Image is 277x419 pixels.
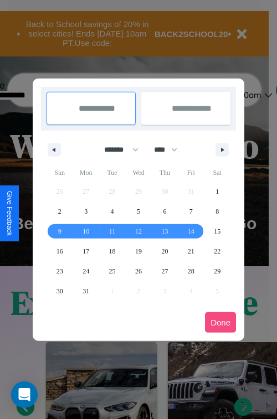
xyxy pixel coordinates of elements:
[47,164,73,182] span: Sun
[73,281,99,301] button: 31
[47,261,73,281] button: 23
[73,201,99,221] button: 3
[73,221,99,241] button: 10
[152,221,178,241] button: 13
[214,261,220,281] span: 29
[204,221,230,241] button: 15
[161,241,168,261] span: 20
[47,281,73,301] button: 30
[73,261,99,281] button: 24
[73,164,99,182] span: Mon
[99,261,125,281] button: 25
[178,164,204,182] span: Fri
[216,201,219,221] span: 8
[178,221,204,241] button: 14
[58,201,61,221] span: 2
[99,241,125,261] button: 18
[125,221,151,241] button: 12
[204,201,230,221] button: 8
[204,164,230,182] span: Sat
[188,221,194,241] span: 14
[161,221,168,241] span: 13
[58,221,61,241] span: 9
[57,281,63,301] span: 30
[125,164,151,182] span: Wed
[84,201,88,221] span: 3
[188,241,194,261] span: 21
[73,241,99,261] button: 17
[152,201,178,221] button: 6
[109,221,116,241] span: 11
[137,201,140,221] span: 5
[57,261,63,281] span: 23
[152,261,178,281] button: 27
[109,241,116,261] span: 18
[135,261,142,281] span: 26
[125,241,151,261] button: 19
[188,261,194,281] span: 28
[109,261,116,281] span: 25
[161,261,168,281] span: 27
[178,241,204,261] button: 21
[47,201,73,221] button: 2
[152,164,178,182] span: Thu
[204,241,230,261] button: 22
[152,241,178,261] button: 20
[204,261,230,281] button: 29
[11,381,38,408] div: Open Intercom Messenger
[214,241,220,261] span: 22
[205,312,236,333] button: Done
[125,261,151,281] button: 26
[83,261,89,281] span: 24
[6,191,13,236] div: Give Feedback
[99,201,125,221] button: 4
[178,261,204,281] button: 28
[135,221,142,241] span: 12
[125,201,151,221] button: 5
[111,201,114,221] span: 4
[216,182,219,201] span: 1
[163,201,166,221] span: 6
[178,201,204,221] button: 7
[83,241,89,261] span: 17
[135,241,142,261] span: 19
[47,241,73,261] button: 16
[214,221,220,241] span: 15
[99,221,125,241] button: 11
[99,164,125,182] span: Tue
[83,281,89,301] span: 31
[189,201,193,221] span: 7
[83,221,89,241] span: 10
[57,241,63,261] span: 16
[204,182,230,201] button: 1
[47,221,73,241] button: 9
